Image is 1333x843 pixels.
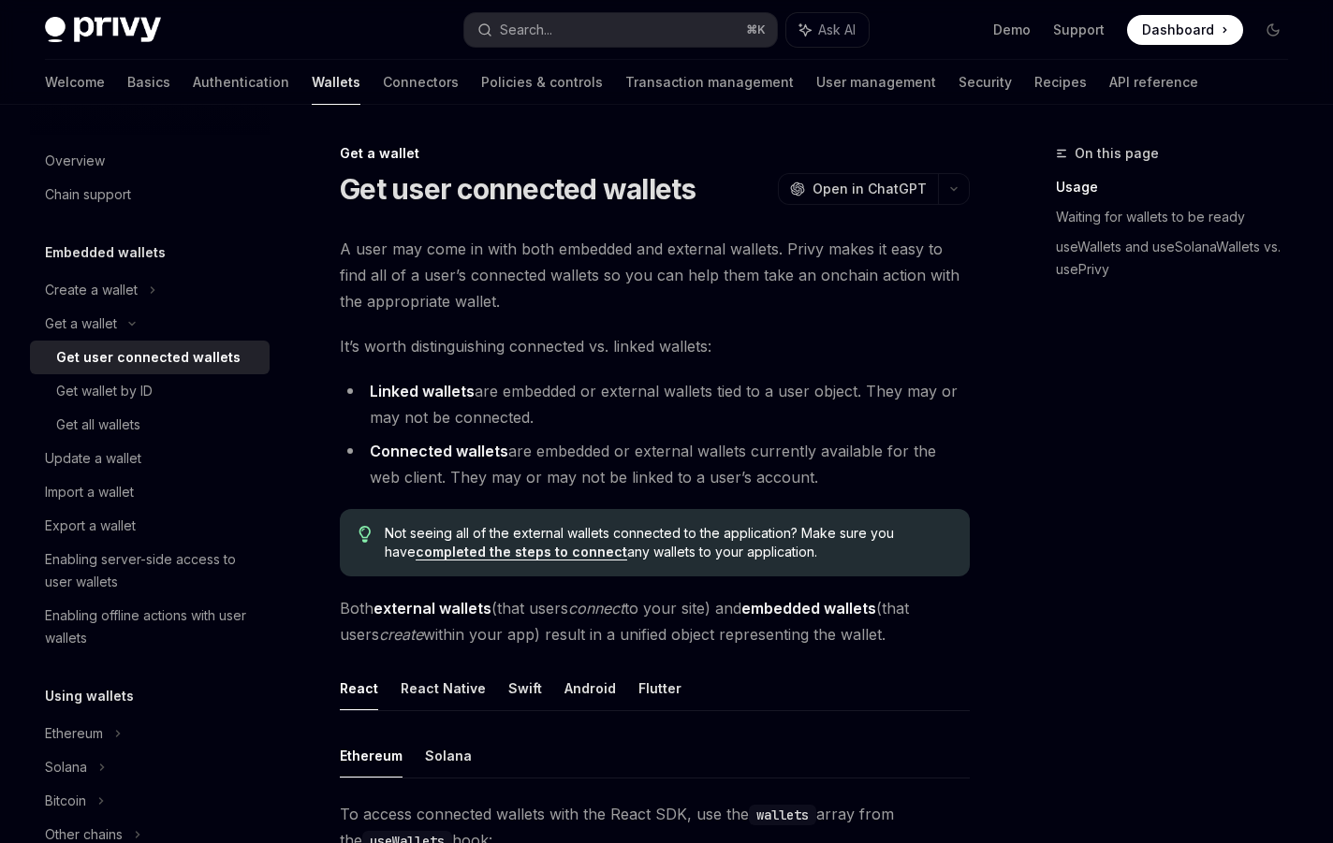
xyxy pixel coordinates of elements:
span: It’s worth distinguishing connected vs. linked wallets: [340,333,970,359]
span: On this page [1075,142,1159,165]
button: Ethereum [340,734,403,778]
strong: embedded wallets [741,599,876,618]
a: Transaction management [625,60,794,105]
a: Recipes [1034,60,1087,105]
a: Security [959,60,1012,105]
div: Get a wallet [340,144,970,163]
div: Create a wallet [45,279,138,301]
em: create [379,625,423,644]
div: Update a wallet [45,447,141,470]
a: Policies & controls [481,60,603,105]
div: Solana [45,756,87,778]
a: Dashboard [1127,15,1243,45]
svg: Tip [359,526,372,543]
div: Export a wallet [45,515,136,537]
h5: Using wallets [45,685,134,707]
span: Open in ChatGPT [813,180,927,198]
span: A user may come in with both embedded and external wallets. Privy makes it easy to find all of a ... [340,236,970,314]
strong: external wallets [374,599,491,618]
div: Get all wallets [56,414,140,436]
a: Enabling server-side access to user wallets [30,543,270,599]
button: Toggle dark mode [1258,15,1288,45]
em: connect [568,599,624,618]
a: Get wallet by ID [30,374,270,408]
div: Enabling server-side access to user wallets [45,548,258,593]
span: ⌘ K [746,22,766,37]
button: React Native [401,666,486,710]
a: Overview [30,144,270,178]
h5: Embedded wallets [45,241,166,264]
button: Android [564,666,616,710]
h1: Get user connected wallets [340,172,696,206]
a: Enabling offline actions with user wallets [30,599,270,655]
a: Demo [993,21,1031,39]
div: Get wallet by ID [56,380,153,402]
div: Enabling offline actions with user wallets [45,604,258,649]
span: Ask AI [818,21,856,39]
a: Wallets [312,60,360,105]
a: API reference [1109,60,1198,105]
span: Dashboard [1142,21,1214,39]
div: Import a wallet [45,481,134,503]
a: Usage [1056,172,1303,202]
a: Waiting for wallets to be ready [1056,202,1303,232]
code: wallets [749,805,816,825]
button: Ask AI [786,13,869,47]
a: completed the steps to connect [416,544,627,560]
div: Get user connected wallets [56,346,241,369]
strong: Connected wallets [370,442,508,460]
a: Import a wallet [30,475,270,509]
a: Get user connected wallets [30,341,270,374]
a: Connectors [383,60,459,105]
button: Open in ChatGPT [778,173,938,205]
button: Swift [508,666,542,710]
a: Basics [127,60,170,105]
a: Support [1053,21,1105,39]
div: Bitcoin [45,790,86,812]
a: Authentication [193,60,289,105]
button: Solana [425,734,472,778]
span: Both (that users to your site) and (that users within your app) result in a unified object repres... [340,595,970,647]
strong: Linked wallets [370,382,475,400]
a: Update a wallet [30,442,270,475]
div: Ethereum [45,722,103,745]
div: Chain support [45,183,131,206]
button: Search...⌘K [464,13,777,47]
img: dark logo [45,17,161,43]
a: User management [816,60,936,105]
a: useWallets and useSolanaWallets vs. usePrivy [1056,232,1303,284]
button: React [340,666,378,710]
a: Welcome [45,60,105,105]
li: are embedded or external wallets currently available for the web client. They may or may not be l... [340,438,970,490]
div: Overview [45,150,105,172]
a: Get all wallets [30,408,270,442]
a: Chain support [30,178,270,211]
button: Flutter [638,666,681,710]
span: Not seeing all of the external wallets connected to the application? Make sure you have any walle... [385,524,952,561]
li: are embedded or external wallets tied to a user object. They may or may not be connected. [340,378,970,430]
div: Get a wallet [45,312,117,335]
div: Search... [500,19,552,41]
a: Export a wallet [30,509,270,543]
